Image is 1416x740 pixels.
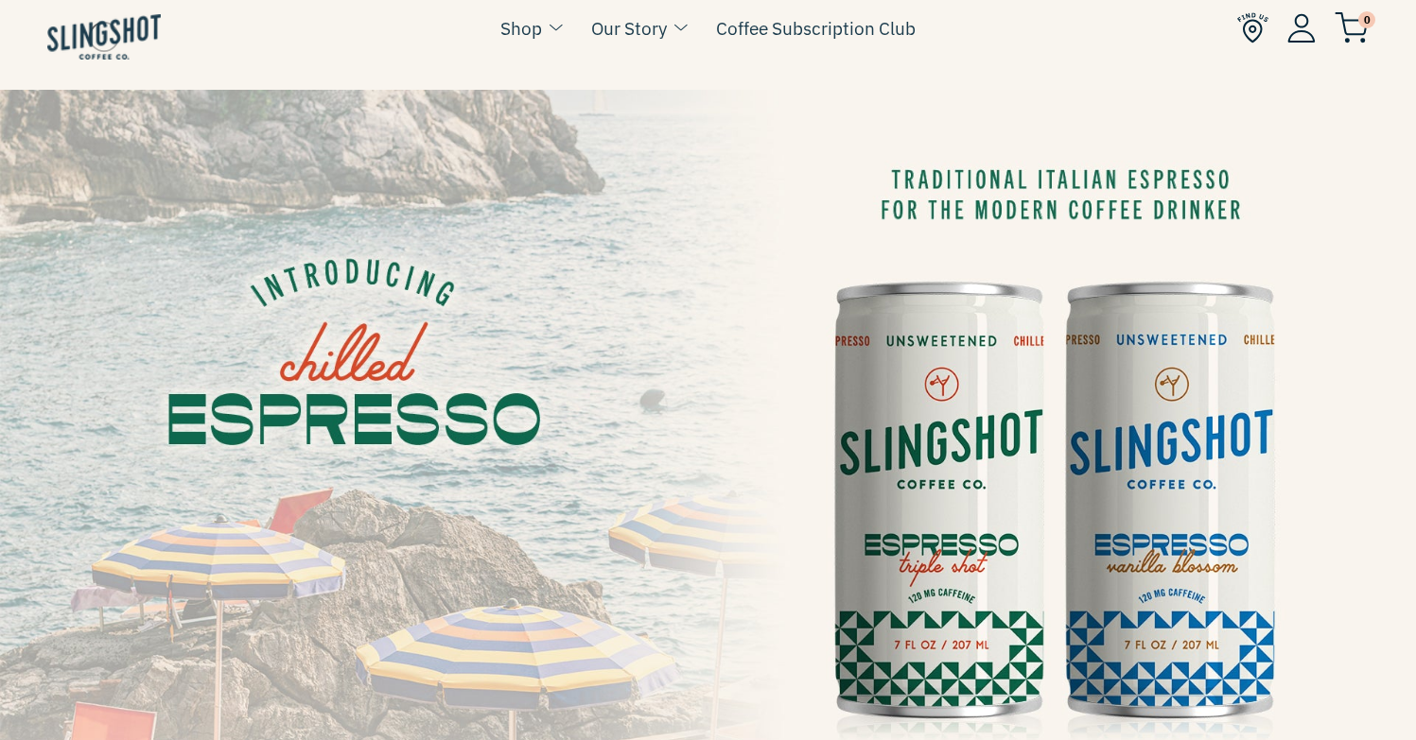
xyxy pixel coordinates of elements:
img: Find Us [1237,12,1268,43]
img: Account [1287,13,1316,43]
a: Shop [500,14,542,43]
img: cart [1335,12,1369,43]
span: 0 [1358,11,1375,28]
a: Coffee Subscription Club [716,14,916,43]
a: 0 [1335,16,1369,39]
a: Our Story [591,14,667,43]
